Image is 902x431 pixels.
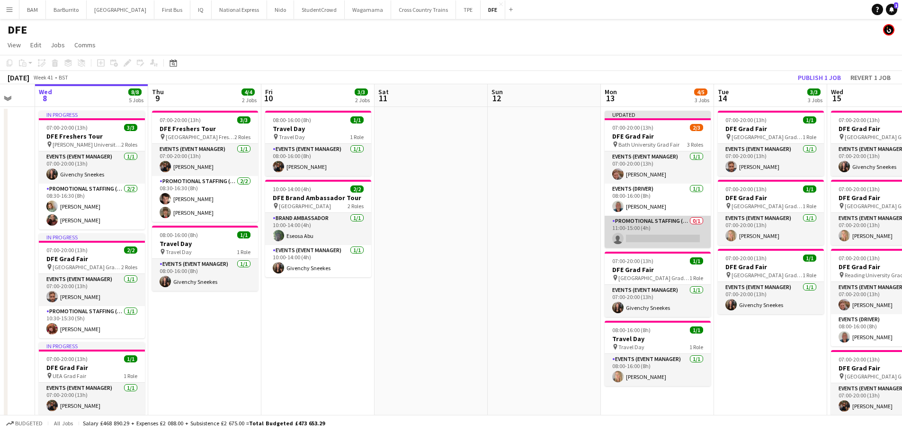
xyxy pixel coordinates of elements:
[355,88,368,96] span: 3/3
[237,248,250,255] span: 1 Role
[605,265,711,274] h3: DFE Grad Fair
[689,274,703,281] span: 1 Role
[152,176,258,222] app-card-role: Promotional Staffing (Brand Ambassadors)2/208:30-16:30 (8h)[PERSON_NAME][PERSON_NAME]
[39,233,145,338] div: In progress07:00-20:00 (13h)2/2DFE Grad Fair [GEOGRAPHIC_DATA] Grad Fair2 RolesEvents (Event Mana...
[725,255,767,262] span: 07:00-20:00 (13h)
[803,116,816,123] span: 1/1
[839,185,880,193] span: 07:00-20:00 (13h)
[839,356,880,363] span: 07:00-20:00 (13h)
[605,285,711,317] app-card-role: Events (Event Manager)1/107:00-20:00 (13h)Givenchy Sneekes
[605,151,711,184] app-card-role: Events (Event Manager)1/107:00-20:00 (13h)[PERSON_NAME]
[37,93,52,104] span: 8
[124,355,137,362] span: 1/1
[839,116,880,123] span: 07:00-20:00 (13h)
[839,255,880,262] span: 07:00-20:00 (13h)
[46,124,88,131] span: 07:00-20:00 (13h)
[725,185,767,193] span: 07:00-20:00 (13h)
[39,88,52,96] span: Wed
[249,420,325,427] span: Total Budgeted £473 653.29
[807,88,821,96] span: 3/3
[152,144,258,176] app-card-role: Events (Event Manager)1/107:00-20:00 (13h)[PERSON_NAME]
[687,141,703,148] span: 3 Roles
[279,202,331,210] span: [GEOGRAPHIC_DATA]
[718,249,824,314] div: 07:00-20:00 (13h)1/1DFE Grad Fair [GEOGRAPHIC_DATA] Grad Fair1 RoleEvents (Event Manager)1/107:00...
[8,23,27,37] h1: DFE
[803,202,816,210] span: 1 Role
[265,111,371,176] app-job-card: 08:00-16:00 (8h)1/1Travel Day Travel Day1 RoleEvents (Event Manager)1/108:00-16:00 (8h)[PERSON_NAME]
[265,88,273,96] span: Fri
[71,39,99,51] a: Comms
[894,2,898,9] span: 1
[690,326,703,334] span: 1/1
[481,0,505,19] button: DFE
[490,93,503,104] span: 12
[53,264,121,271] span: [GEOGRAPHIC_DATA] Grad Fair
[39,233,145,241] div: In progress
[46,246,88,254] span: 07:00-20:00 (13h)
[355,97,370,104] div: 2 Jobs
[718,180,824,245] div: 07:00-20:00 (13h)1/1DFE Grad Fair [GEOGRAPHIC_DATA] Grad Fair1 RoleEvents (Event Manager)1/107:00...
[605,354,711,386] app-card-role: Events (Event Manager)1/108:00-16:00 (8h)[PERSON_NAME]
[87,0,154,19] button: [GEOGRAPHIC_DATA]
[39,342,145,415] app-job-card: In progress07:00-20:00 (13h)1/1DFE Grad Fair UEA Grad Fair1 RoleEvents (Event Manager)1/107:00-20...
[718,111,824,176] app-job-card: 07:00-20:00 (13h)1/1DFE Grad Fair [GEOGRAPHIC_DATA] Grad Fair1 RoleEvents (Event Manager)1/107:00...
[808,97,822,104] div: 3 Jobs
[265,180,371,277] app-job-card: 10:00-14:00 (4h)2/2DFE Brand Ambassador Tour [GEOGRAPHIC_DATA]2 RolesBrand Ambassador1/110:00-14:...
[345,0,391,19] button: Wagamama
[732,272,803,279] span: [GEOGRAPHIC_DATA] Grad Fair
[46,0,87,19] button: BarBurrito
[152,226,258,291] div: 08:00-16:00 (8h)1/1Travel Day Travel Day1 RoleEvents (Event Manager)1/108:00-16:00 (8h)Givenchy S...
[612,326,651,334] span: 08:00-16:00 (8h)
[15,420,43,427] span: Budgeted
[128,88,142,96] span: 8/8
[605,132,711,141] h3: DFE Grad Fair
[121,141,137,148] span: 2 Roles
[265,124,371,133] h3: Travel Day
[294,0,345,19] button: StudentCrowd
[886,4,897,15] a: 1
[46,355,88,362] span: 07:00-20:00 (13h)
[39,151,145,184] app-card-role: Events (Event Manager)1/107:00-20:00 (13h)Givenchy Sneekes
[491,88,503,96] span: Sun
[265,213,371,245] app-card-role: Brand Ambassador1/110:00-14:00 (4h)Eseosa Abu
[237,116,250,123] span: 3/3
[605,334,711,343] h3: Travel Day
[51,41,65,49] span: Jobs
[8,73,29,82] div: [DATE]
[152,88,164,96] span: Thu
[377,93,389,104] span: 11
[267,0,294,19] button: Nido
[27,39,45,51] a: Edit
[39,306,145,338] app-card-role: Promotional Staffing (Brand Ambassadors)1/110:30-15:30 (5h)[PERSON_NAME]
[265,245,371,277] app-card-role: Events (Event Manager)1/110:00-14:00 (4h)Givenchy Sneekes
[39,132,145,141] h3: DFE Freshers Tour
[803,255,816,262] span: 1/1
[8,41,21,49] span: View
[152,259,258,291] app-card-role: Events (Event Manager)1/108:00-16:00 (8h)Givenchy Sneekes
[605,184,711,216] app-card-role: Events (Driver)1/108:00-16:00 (8h)[PERSON_NAME]
[605,111,711,118] div: Updated
[830,93,843,104] span: 15
[124,372,137,379] span: 1 Role
[39,111,145,229] div: In progress07:00-20:00 (13h)3/3DFE Freshers Tour [PERSON_NAME] University Freshers Fair2 RolesEve...
[348,202,364,210] span: 2 Roles
[689,343,703,351] span: 1 Role
[39,111,145,118] div: In progress
[618,274,689,281] span: [GEOGRAPHIC_DATA] Grad Fair
[883,24,894,35] app-user-avatar: Tim Bodenham
[190,0,212,19] button: IQ
[237,231,250,238] span: 1/1
[152,111,258,222] div: 07:00-20:00 (13h)3/3DFE Freshers Tour [GEOGRAPHIC_DATA] Freshers Fair2 RolesEvents (Event Manager...
[39,383,145,415] app-card-role: Events (Event Manager)1/107:00-20:00 (13h)[PERSON_NAME]
[350,185,364,193] span: 2/2
[39,184,145,229] app-card-role: Promotional Staffing (Brand Ambassadors)2/208:30-16:30 (8h)[PERSON_NAME][PERSON_NAME]
[241,88,255,96] span: 4/4
[803,133,816,141] span: 1 Role
[803,185,816,193] span: 1/1
[154,0,190,19] button: First Bus
[273,185,311,193] span: 10:00-14:00 (4h)
[716,93,729,104] span: 14
[83,420,325,427] div: Salary £468 890.29 + Expenses £2 088.00 + Subsistence £2 675.00 =
[47,39,69,51] a: Jobs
